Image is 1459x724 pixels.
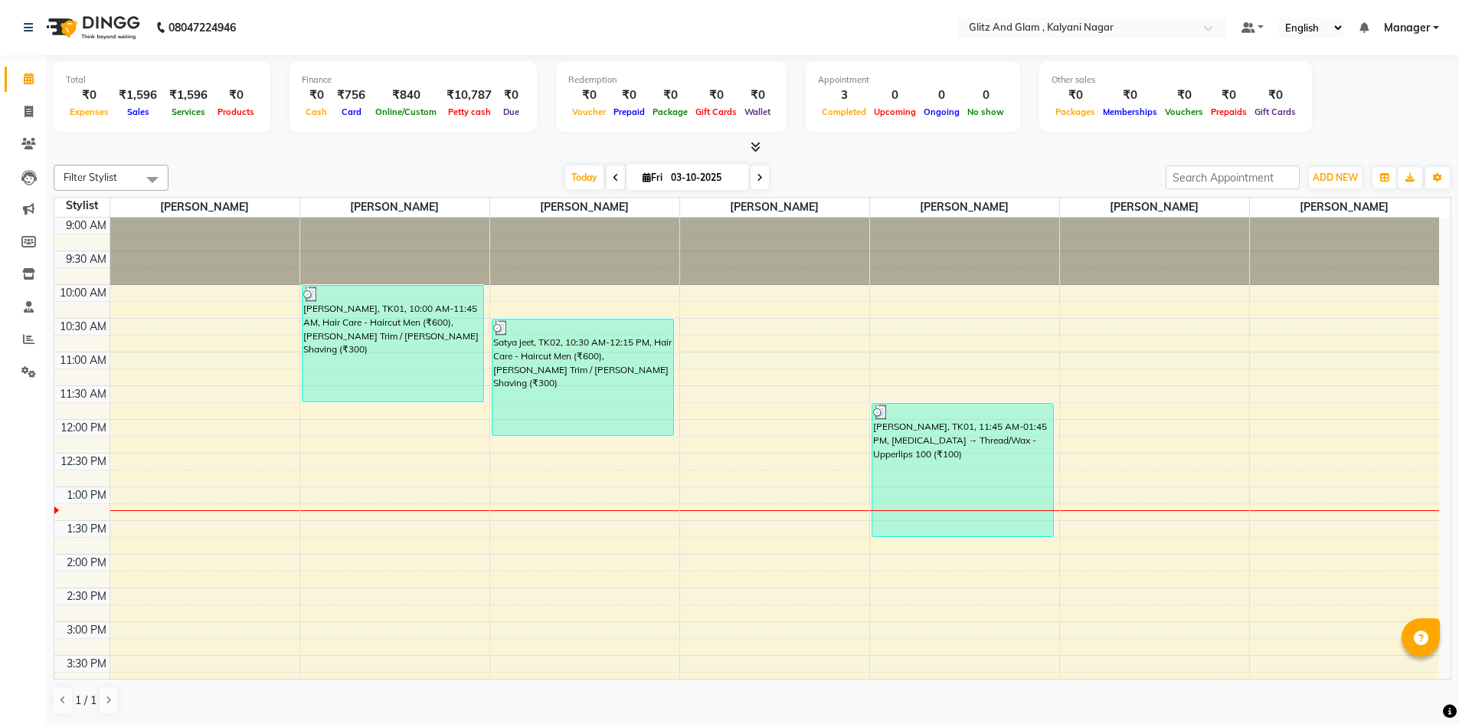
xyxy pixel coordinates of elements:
div: Redemption [568,74,774,87]
div: ₹0 [568,87,610,104]
div: Appointment [818,74,1008,87]
div: [PERSON_NAME], TK01, 11:45 AM-01:45 PM, [MEDICAL_DATA] → Thread/Wax - Upperlips 100 (₹100) [872,404,1054,536]
span: Sales [123,106,153,117]
span: Gift Cards [1251,106,1300,117]
div: ₹0 [302,87,331,104]
iframe: chat widget [1395,663,1444,709]
span: [PERSON_NAME] [1060,198,1249,217]
div: ₹840 [371,87,440,104]
span: [PERSON_NAME] [300,198,489,217]
div: ₹1,596 [113,87,163,104]
span: Services [168,106,209,117]
span: Wallet [741,106,774,117]
div: 1:30 PM [64,521,110,537]
div: ₹756 [331,87,371,104]
span: Voucher [568,106,610,117]
div: ₹0 [692,87,741,104]
span: Filter Stylist [64,171,117,183]
span: [PERSON_NAME] [1250,198,1440,217]
span: Vouchers [1161,106,1207,117]
span: [PERSON_NAME] [490,198,679,217]
button: ADD NEW [1309,167,1362,188]
div: 3:00 PM [64,622,110,638]
div: ₹0 [498,87,525,104]
span: Ongoing [920,106,963,117]
span: Expenses [66,106,113,117]
span: Prepaid [610,106,649,117]
div: Other sales [1052,74,1300,87]
div: ₹0 [214,87,258,104]
span: [PERSON_NAME] [110,198,299,217]
div: 9:30 AM [63,251,110,267]
span: Manager [1384,20,1430,36]
div: 11:00 AM [57,352,110,369]
span: [PERSON_NAME] [870,198,1059,217]
span: Memberships [1099,106,1161,117]
span: Upcoming [870,106,920,117]
div: [PERSON_NAME], TK01, 10:00 AM-11:45 AM, Hair Care - Haircut Men (₹600),[PERSON_NAME] Trim / [PERS... [303,286,484,401]
span: 1 / 1 [75,693,97,709]
div: Satya jeet, TK02, 10:30 AM-12:15 PM, Hair Care - Haircut Men (₹600),[PERSON_NAME] Trim / [PERSON_... [492,319,674,435]
div: ₹0 [66,87,113,104]
img: logo [39,6,144,49]
input: 2025-10-03 [666,166,743,189]
div: ₹0 [1207,87,1251,104]
div: 12:30 PM [57,454,110,470]
div: ₹0 [1251,87,1300,104]
span: Due [499,106,523,117]
div: ₹10,787 [440,87,498,104]
span: No show [963,106,1008,117]
div: 0 [963,87,1008,104]
div: 1:00 PM [64,487,110,503]
span: Completed [818,106,870,117]
span: Online/Custom [371,106,440,117]
div: 0 [920,87,963,104]
div: 9:00 AM [63,218,110,234]
div: Total [66,74,258,87]
span: Today [565,165,604,189]
span: Card [338,106,365,117]
span: Package [649,106,692,117]
span: Fri [639,172,666,183]
span: ADD NEW [1313,172,1358,183]
div: Finance [302,74,525,87]
div: 11:30 AM [57,386,110,402]
div: 10:00 AM [57,285,110,301]
span: Packages [1052,106,1099,117]
div: 12:00 PM [57,420,110,436]
div: 2:30 PM [64,588,110,604]
div: ₹1,596 [163,87,214,104]
span: Prepaids [1207,106,1251,117]
div: ₹0 [649,87,692,104]
div: 2:00 PM [64,555,110,571]
div: 3:30 PM [64,656,110,672]
span: Petty cash [444,106,495,117]
div: ₹0 [741,87,774,104]
span: Products [214,106,258,117]
div: ₹0 [1052,87,1099,104]
span: [PERSON_NAME] [680,198,869,217]
div: 3 [818,87,870,104]
span: Cash [302,106,331,117]
div: Stylist [54,198,110,214]
b: 08047224946 [168,6,236,49]
div: 10:30 AM [57,319,110,335]
span: Gift Cards [692,106,741,117]
div: ₹0 [610,87,649,104]
div: 0 [870,87,920,104]
div: ₹0 [1161,87,1207,104]
div: ₹0 [1099,87,1161,104]
input: Search Appointment [1166,165,1300,189]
